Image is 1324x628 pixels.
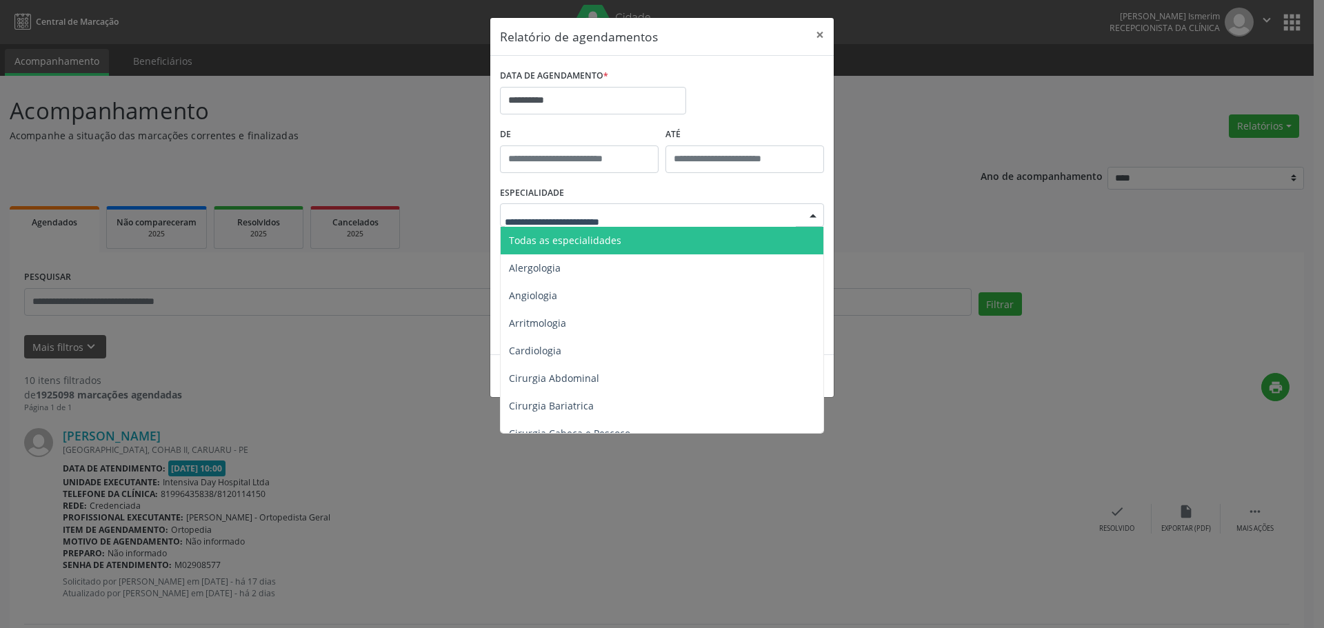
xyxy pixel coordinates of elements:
span: Cirurgia Bariatrica [509,399,594,412]
span: Arritmologia [509,316,566,330]
label: DATA DE AGENDAMENTO [500,65,608,87]
span: Todas as especialidades [509,234,621,247]
label: De [500,124,659,145]
h5: Relatório de agendamentos [500,28,658,45]
label: ATÉ [665,124,824,145]
span: Angiologia [509,289,557,302]
span: Cirurgia Abdominal [509,372,599,385]
span: Cirurgia Cabeça e Pescoço [509,427,630,440]
span: Cardiologia [509,344,561,357]
label: ESPECIALIDADE [500,183,564,204]
button: Close [806,18,834,52]
span: Alergologia [509,261,561,274]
